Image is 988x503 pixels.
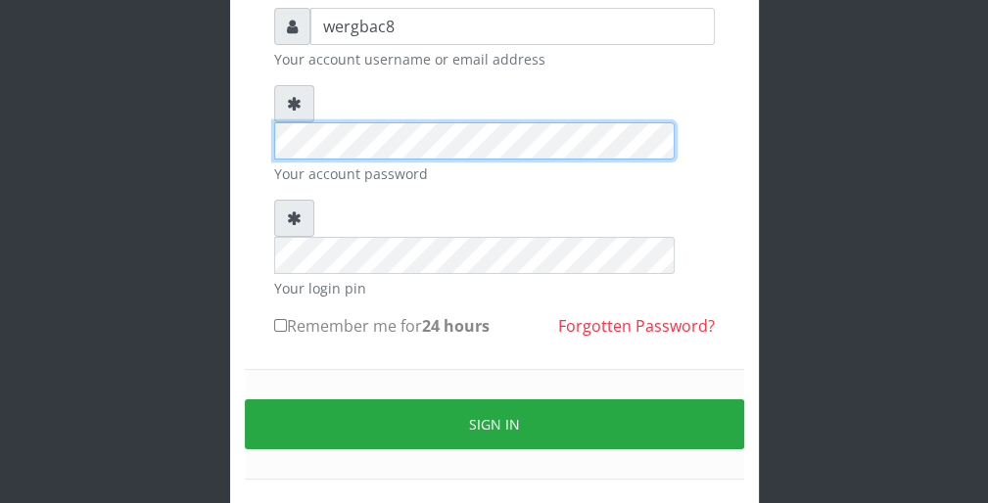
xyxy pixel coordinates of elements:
input: Username or email address [310,8,715,45]
button: Sign in [245,399,744,449]
small: Your account password [274,163,715,184]
input: Remember me for24 hours [274,319,287,332]
a: Forgotten Password? [558,315,715,337]
small: Your account username or email address [274,49,715,69]
b: 24 hours [422,315,490,337]
label: Remember me for [274,314,490,338]
small: Your login pin [274,278,715,298]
